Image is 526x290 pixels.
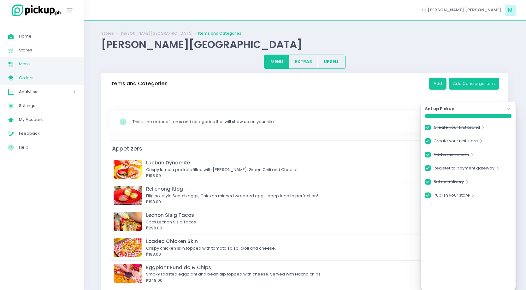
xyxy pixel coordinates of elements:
[198,31,241,36] a: Items and Categories
[110,80,168,87] h3: Items and Categories
[114,186,142,205] img: Rellenong Itlog
[19,88,55,96] span: Analytics
[434,138,478,146] a: Create your first store
[19,115,76,124] span: My Account
[146,251,476,257] div: ₱198.00
[19,129,76,138] span: Feedback
[428,7,502,13] span: [PERSON_NAME] [PERSON_NAME]
[119,31,193,36] a: [PERSON_NAME][GEOGRAPHIC_DATA]
[289,55,318,69] button: EXTRAS
[422,7,427,13] span: Hi,
[114,264,142,283] img: Eggplant Fundido & Chips
[114,238,142,257] img: Loaded Chicken Skin
[146,167,476,173] div: Crispy lumpia pockets filled with [PERSON_NAME], Green Chili and Cheese.
[434,124,480,133] a: Create your first brand
[434,192,470,201] a: Publish your store
[146,238,476,245] div: Loaded Chicken Skin
[19,143,76,151] span: Help
[505,5,516,16] span: M
[8,3,62,17] img: logo
[146,271,476,277] div: Smoky roasted eggplant and bean dip topped with cheese. Served with Nacho chips.
[101,38,508,50] div: [PERSON_NAME][GEOGRAPHIC_DATA]
[264,55,346,69] div: Large button group
[146,264,476,271] div: Eggplant Fundido & Chips
[19,74,76,82] span: Orders
[146,219,476,225] div: 3pcs Lechon Sisig Tacos
[146,211,476,219] div: Lechon Sisig Tacos
[101,31,114,36] a: Stores
[146,159,476,166] div: Lucban Dynamite
[434,179,464,187] a: Set up delivery
[114,160,142,179] img: Lucban Dynamite
[146,225,476,231] div: ₱298.00
[146,199,476,205] div: ₱198.00
[425,106,454,112] strong: Set up Pickup
[146,245,476,252] div: Crispy chicken skin topped with tomato salsa, aioli and cheese.
[133,119,491,125] div: This is the order of items and categories that will show up on your site.
[114,212,142,231] img: Lechon Sisig Tacos
[146,277,476,284] div: ₱248.00
[146,185,476,192] div: Rellenong Itlog
[110,143,144,154] span: Appetizers
[449,78,499,90] button: Add Concierge Item
[429,78,446,90] button: Add
[434,151,469,160] a: Add a menu item
[19,46,76,54] span: Stores
[264,55,289,69] button: MENU
[434,165,494,174] a: Register to payment gateway
[146,173,476,179] div: ₱198.00
[146,193,476,199] div: Filipino-style Scotch eggs; Chicken minced wrapped eggs, deep fried to perfection!
[19,32,76,40] span: Home
[318,55,346,69] button: UPSELL
[19,60,76,68] span: Menu
[19,102,76,110] span: Settings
